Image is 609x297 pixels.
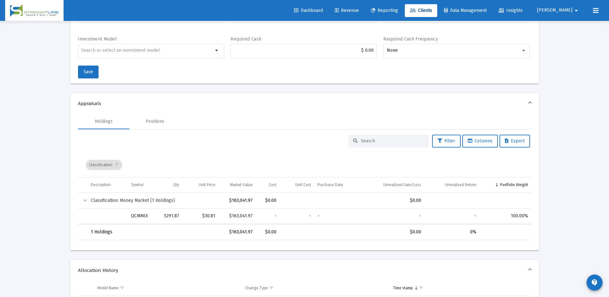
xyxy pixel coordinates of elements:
div: - [259,213,276,219]
td: Column Portfolio Weight [480,177,531,193]
span: Export [505,138,525,144]
span: Columns [468,138,492,144]
td: Collapse [78,193,88,208]
span: Save [83,69,93,75]
label: Required Cash Frequency [383,36,438,42]
div: 1 Holdings [91,229,125,235]
div: Data grid toolbar [86,153,527,177]
td: Column Change Type [242,281,390,296]
span: Dashboard [294,8,323,13]
div: Description [91,182,111,187]
mat-expansion-panel-header: Appraisals [70,93,539,114]
div: - [428,213,477,219]
div: - [283,213,311,219]
a: Dashboard [289,4,328,17]
td: Column Unit Cost [280,177,314,193]
div: - [364,213,421,219]
button: Save [78,66,99,78]
td: Column Description [88,177,128,193]
span: Revenue [335,8,359,13]
div: Change Type [245,285,268,291]
td: Classification: Money Market (1 Holdings) [88,193,219,208]
span: Clients [410,8,432,13]
div: Model Name [97,285,119,291]
div: 5291.87 [162,213,179,219]
a: Clients [405,4,437,17]
div: Appraisals [70,114,539,250]
td: Column Model Name [94,281,242,296]
div: Holdings [95,118,113,125]
div: $0.00 [259,229,276,235]
div: Symbol [131,182,144,187]
td: Column Cost [256,177,280,193]
div: $30.81 [186,213,215,219]
span: None [387,48,398,53]
label: Required Cash [231,36,261,42]
div: Qty [173,182,179,187]
div: Unrealized Return [445,182,476,187]
td: Column Time stamp [390,281,531,296]
td: Column Symbol [128,177,159,193]
td: Column Qty [159,177,182,193]
div: Classification [86,160,122,170]
div: Portfolio Weight [500,182,528,187]
span: Data Management [444,8,487,13]
td: Column Unrealized Return [424,177,480,193]
div: Cost [269,182,276,187]
div: $0.00 [364,229,421,235]
td: QCMMIX [128,208,159,224]
div: $0.00 [259,197,276,204]
input: undefined [81,48,213,53]
div: 0% [428,229,477,235]
input: $2000.00 [234,48,374,53]
div: Purchase Date [318,182,343,187]
div: 100.00% [483,213,528,219]
div: Time stamp [393,285,413,291]
label: Investment Model [78,36,117,42]
div: Market Value [230,182,253,187]
td: Column Unrealized Gain/Loss [361,177,424,193]
mat-icon: contact_support [591,279,598,286]
span: Insights [499,8,523,13]
a: Revenue [330,4,364,17]
div: Unit Price [199,182,215,187]
div: $0.00 [364,197,421,204]
img: Dashboard [10,4,59,17]
span: Show filter options for column 'Time stamp' [419,285,423,290]
a: Data Management [439,4,492,17]
div: $163,041.97 [222,213,253,219]
span: Allocation History [78,267,529,274]
input: Search [361,138,424,144]
span: Show filter options for column 'Change Type' [269,285,274,290]
a: Insights [493,4,528,17]
mat-expansion-panel-header: Allocation History [70,260,539,281]
span: Appraisals [78,100,529,107]
button: Filter [432,135,461,148]
td: Column Purchase Date [314,177,361,193]
span: Reporting [371,8,398,13]
div: $163,041.97 [222,197,253,204]
td: Column Market Value [219,177,256,193]
button: Columns [462,135,498,148]
button: [PERSON_NAME] [529,4,588,17]
div: Unit Cost [295,182,311,187]
a: Reporting [366,4,403,17]
mat-icon: arrow_drop_down [213,47,221,54]
td: Column Unit Price [182,177,219,193]
div: $163,041.97 [222,229,253,235]
button: Export [500,135,530,148]
div: Positions [146,118,164,125]
mat-icon: arrow_drop_down [572,4,580,17]
div: Unrealized Gain/Loss [383,182,421,187]
div: Data grid [78,153,531,240]
div: - [318,213,358,219]
span: Show filter options for column 'Model Name' [120,285,125,290]
span: [PERSON_NAME] [537,8,572,13]
span: Filter [438,138,455,144]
